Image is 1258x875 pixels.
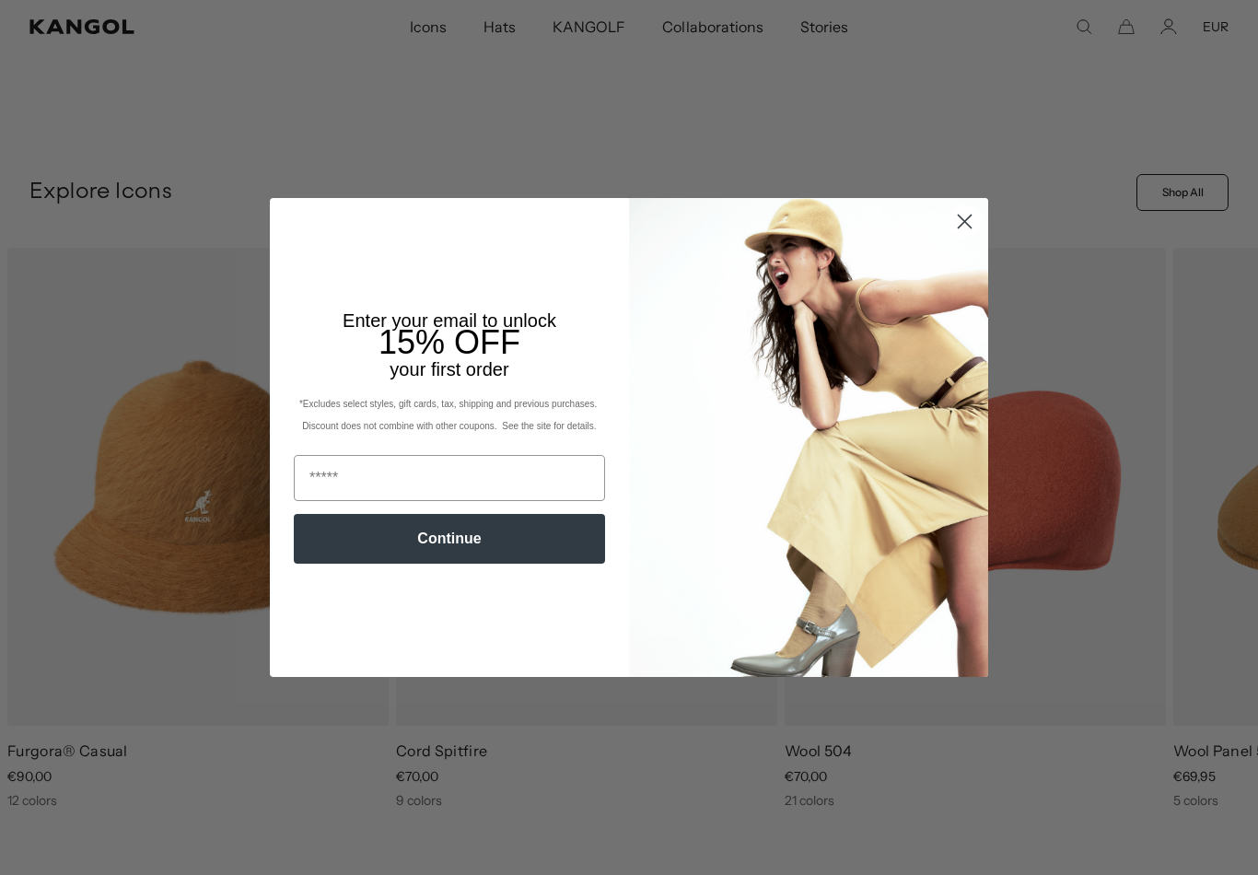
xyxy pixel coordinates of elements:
[379,323,520,361] span: 15% OFF
[294,514,605,564] button: Continue
[294,455,605,501] input: Email
[299,399,600,431] span: *Excludes select styles, gift cards, tax, shipping and previous purchases. Discount does not comb...
[343,310,556,331] span: Enter your email to unlock
[949,205,981,238] button: Close dialog
[390,359,508,379] span: your first order
[629,198,988,677] img: 93be19ad-e773-4382-80b9-c9d740c9197f.jpeg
